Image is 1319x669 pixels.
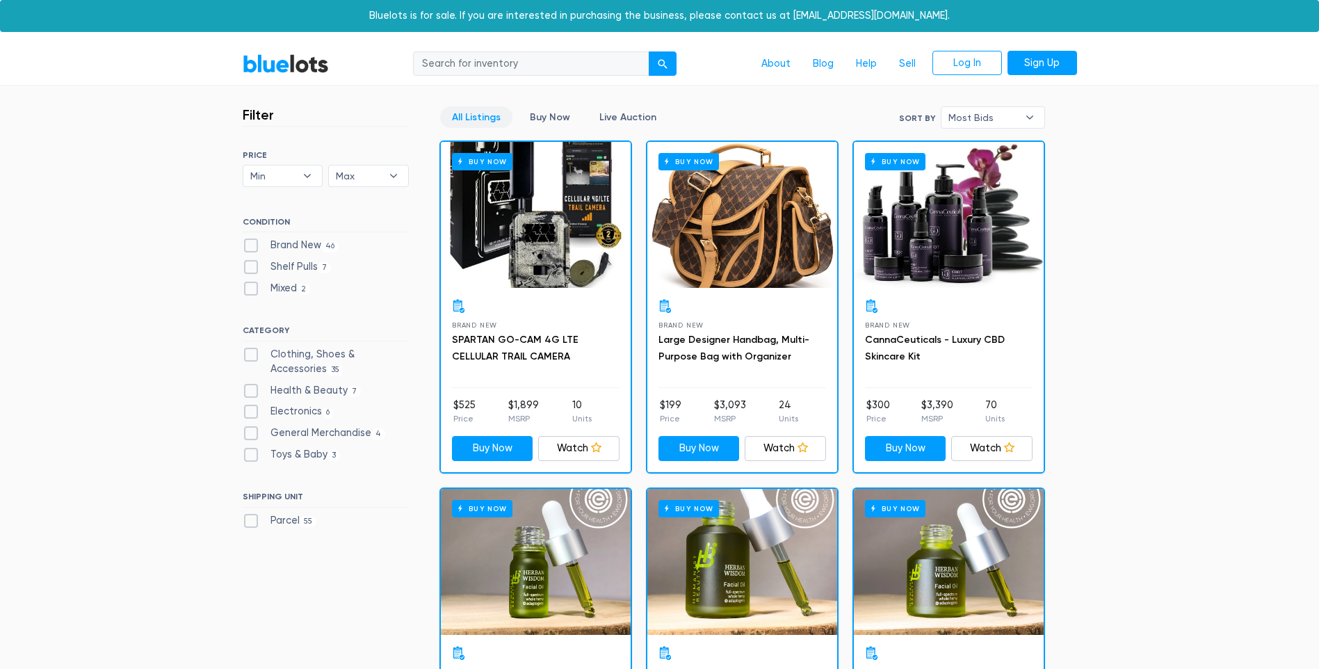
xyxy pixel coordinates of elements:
[660,398,681,426] li: $199
[714,398,746,426] li: $3,093
[379,166,408,186] b: ▾
[888,51,927,77] a: Sell
[318,262,332,273] span: 7
[932,51,1002,76] a: Log In
[647,489,837,635] a: Buy Now
[452,500,512,517] h6: Buy Now
[1015,107,1044,128] b: ▾
[588,106,668,128] a: Live Auction
[452,334,578,362] a: SPARTAN GO-CAM 4G LTE CELLULAR TRAIL CAMERA
[243,150,409,160] h6: PRICE
[745,436,826,461] a: Watch
[243,325,409,341] h6: CATEGORY
[658,436,740,461] a: Buy Now
[750,51,802,77] a: About
[508,398,539,426] li: $1,899
[921,398,953,426] li: $3,390
[327,450,341,461] span: 3
[865,334,1005,362] a: CannaCeuticals - Luxury CBD Skincare Kit
[322,408,334,419] span: 6
[538,436,620,461] a: Watch
[243,426,386,441] label: General Merchandise
[243,54,329,74] a: BlueLots
[336,166,382,186] span: Max
[865,321,910,329] span: Brand New
[243,492,409,507] h6: SHIPPING UNIT
[714,412,746,425] p: MSRP
[865,153,925,170] h6: Buy Now
[327,365,344,376] span: 35
[508,412,539,425] p: MSRP
[658,500,719,517] h6: Buy Now
[453,398,476,426] li: $525
[440,106,512,128] a: All Listings
[243,238,339,253] label: Brand New
[845,51,888,77] a: Help
[243,259,332,275] label: Shelf Pulls
[865,436,946,461] a: Buy Now
[1008,51,1077,76] a: Sign Up
[899,112,935,124] label: Sort By
[658,321,704,329] span: Brand New
[452,321,497,329] span: Brand New
[572,412,592,425] p: Units
[921,412,953,425] p: MSRP
[321,241,339,252] span: 46
[441,489,631,635] a: Buy Now
[413,51,649,76] input: Search for inventory
[452,153,512,170] h6: Buy Now
[243,281,311,296] label: Mixed
[802,51,845,77] a: Blog
[297,284,311,295] span: 2
[518,106,582,128] a: Buy Now
[951,436,1033,461] a: Watch
[647,142,837,288] a: Buy Now
[854,142,1044,288] a: Buy Now
[866,398,890,426] li: $300
[658,153,719,170] h6: Buy Now
[572,398,592,426] li: 10
[250,166,296,186] span: Min
[243,106,274,123] h3: Filter
[243,347,409,377] label: Clothing, Shoes & Accessories
[441,142,631,288] a: Buy Now
[452,436,533,461] a: Buy Now
[779,398,798,426] li: 24
[866,412,890,425] p: Price
[779,412,798,425] p: Units
[865,500,925,517] h6: Buy Now
[371,428,386,440] span: 4
[948,107,1018,128] span: Most Bids
[243,383,362,398] label: Health & Beauty
[243,513,317,529] label: Parcel
[243,404,334,419] label: Electronics
[453,412,476,425] p: Price
[348,386,362,397] span: 7
[293,166,322,186] b: ▾
[985,412,1005,425] p: Units
[243,217,409,232] h6: CONDITION
[854,489,1044,635] a: Buy Now
[985,398,1005,426] li: 70
[243,447,341,462] label: Toys & Baby
[658,334,809,362] a: Large Designer Handbag, Multi-Purpose Bag with Organizer
[300,516,317,527] span: 55
[660,412,681,425] p: Price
